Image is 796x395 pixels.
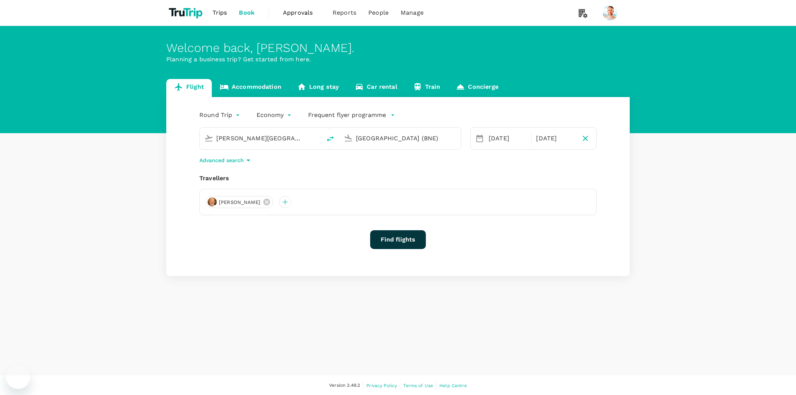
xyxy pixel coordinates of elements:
[166,79,212,97] a: Flight
[283,8,321,17] span: Approvals
[448,79,506,97] a: Concierge
[456,137,457,139] button: Open
[603,5,618,20] img: Hugh Batley
[439,381,467,390] a: Help Centre
[166,41,630,55] div: Welcome back , [PERSON_NAME] .
[214,199,265,206] span: [PERSON_NAME]
[368,8,389,17] span: People
[216,132,305,144] input: Depart from
[239,8,255,17] span: Book
[199,109,242,121] div: Round Trip
[316,137,317,139] button: Open
[533,131,577,146] div: [DATE]
[405,79,448,97] a: Train
[213,8,227,17] span: Trips
[308,111,395,120] button: Frequent flyer programme
[439,383,467,388] span: Help Centre
[356,132,445,144] input: Going to
[370,230,426,249] button: Find flights
[212,79,289,97] a: Accommodation
[199,174,597,183] div: Travellers
[6,365,30,389] iframe: Button to launch messaging window
[486,131,530,146] div: [DATE]
[166,5,207,21] img: TruTrip logo
[347,79,405,97] a: Car rental
[403,381,433,390] a: Terms of Use
[401,8,424,17] span: Manage
[206,196,273,208] div: [PERSON_NAME]
[329,382,360,389] span: Version 3.49.2
[257,109,293,121] div: Economy
[199,156,253,165] button: Advanced search
[366,383,397,388] span: Privacy Policy
[333,8,356,17] span: Reports
[199,156,244,164] p: Advanced search
[289,79,347,97] a: Long stay
[166,55,630,64] p: Planning a business trip? Get started from here.
[308,111,386,120] p: Frequent flyer programme
[208,197,217,207] img: avatar-67Y36AEXJZ42Z.jpeg
[366,381,397,390] a: Privacy Policy
[403,383,433,388] span: Terms of Use
[321,130,339,148] button: delete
